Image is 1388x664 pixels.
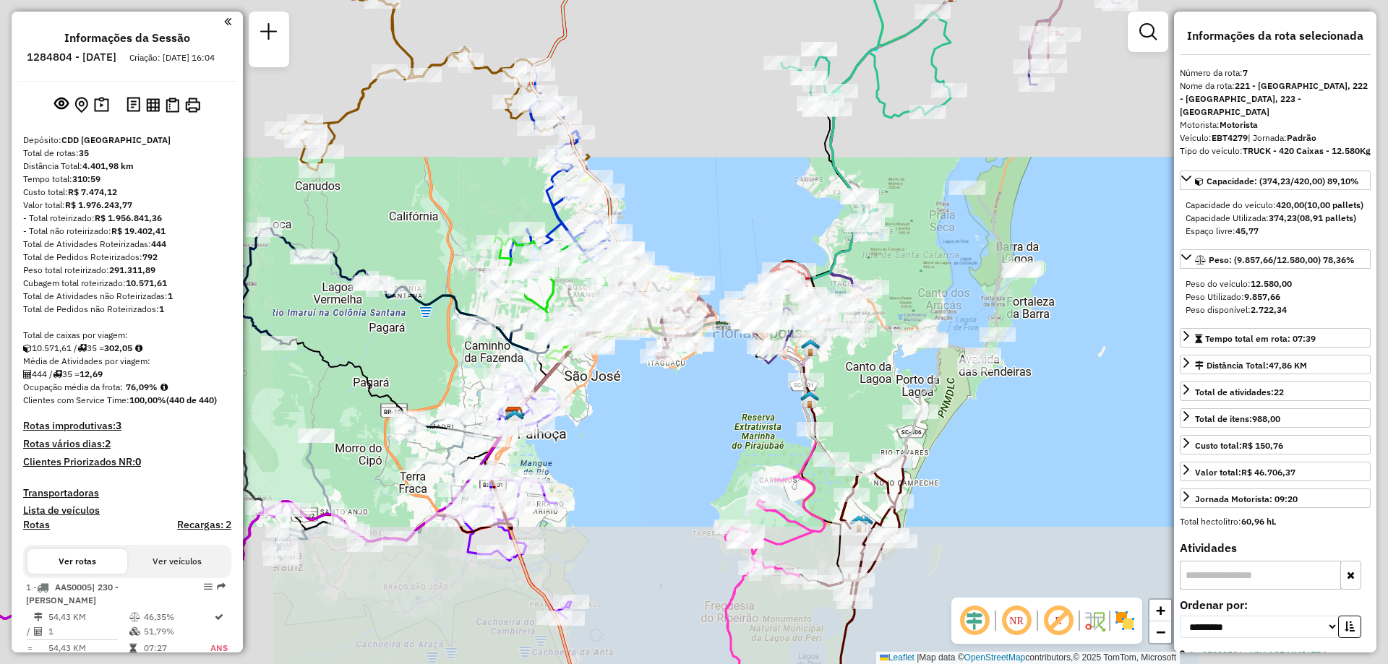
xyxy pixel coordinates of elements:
[23,264,231,277] div: Peso total roteirizado:
[159,303,164,314] strong: 1
[48,641,129,655] td: 54,43 KM
[1186,199,1365,212] div: Capacidade do veículo:
[1304,199,1363,210] strong: (10,00 pallets)
[135,344,142,353] i: Meta Caixas/viagem: 172,72 Diferença: 129,33
[1134,17,1162,46] a: Exibir filtros
[129,613,140,621] i: % de utilização do peso
[1180,462,1371,481] a: Valor total:R$ 46.706,37
[1235,225,1259,236] strong: 45,77
[23,212,231,225] div: - Total roteirizado:
[23,438,231,450] h4: Rotas vários dias:
[23,251,231,264] div: Total de Pedidos Roteirizados:
[23,290,231,303] div: Total de Atividades não Roteirizadas:
[1180,541,1371,555] h4: Atividades
[26,624,33,639] td: /
[23,456,231,468] h4: Clientes Priorizados NR:
[800,390,819,409] img: FAD - Pirajubae
[23,225,231,238] div: - Total não roteirizado:
[999,603,1034,638] span: Ocultar NR
[61,134,171,145] strong: CDD [GEOGRAPHIC_DATA]
[124,94,143,116] button: Logs desbloquear sessão
[1269,212,1297,223] strong: 374,23
[124,51,220,64] div: Criação: [DATE] 16:04
[126,277,167,288] strong: 10.571,61
[1251,278,1292,289] strong: 12.580,00
[151,238,166,249] strong: 444
[917,652,919,663] span: |
[23,186,231,199] div: Custo total:
[1251,304,1287,315] strong: 2.722,34
[1209,254,1355,265] span: Peso: (9.857,66/12.580,00) 78,36%
[210,641,228,655] td: ANS
[68,186,117,197] strong: R$ 7.474,12
[1180,29,1371,43] h4: Informações da rota selecionada
[505,409,524,428] img: 712 UDC Full Palhoça
[142,251,158,262] strong: 792
[1276,199,1304,210] strong: 420,00
[1297,212,1356,223] strong: (08,91 pallets)
[1252,413,1280,424] strong: 988,00
[1195,359,1307,372] div: Distância Total:
[254,17,283,50] a: Nova sessão e pesquisa
[23,277,231,290] div: Cubagem total roteirizado:
[111,225,166,236] strong: R$ 19.402,41
[1244,291,1280,302] strong: 9.857,66
[1156,601,1165,619] span: +
[1180,488,1371,508] a: Jornada Motorista: 09:20
[1186,225,1365,238] div: Espaço livre:
[48,610,129,624] td: 54,43 KM
[1242,440,1283,451] strong: R$ 150,76
[53,370,62,379] i: Total de rotas
[23,160,231,173] div: Distância Total:
[34,627,43,636] i: Total de Atividades
[1186,278,1292,289] span: Peso do veículo:
[64,31,190,45] h4: Informações da Sessão
[1180,66,1371,79] div: Número da rota:
[129,627,140,636] i: % de utilização da cubagem
[23,487,231,499] h4: Transportadoras
[23,394,129,405] span: Clientes com Service Time:
[1269,360,1307,371] span: 47,86 KM
[217,582,226,591] em: Rota exportada
[1205,333,1316,344] span: Tempo total em rota: 07:39
[1180,145,1371,158] div: Tipo do veículo:
[27,549,127,574] button: Ver rotas
[1243,145,1371,156] strong: TRUCK - 420 Caixas - 12.580Kg
[1180,515,1371,528] div: Total hectolitro:
[1113,609,1136,632] img: Exibir/Ocultar setores
[163,95,182,116] button: Visualizar Romaneio
[1180,596,1371,613] label: Ordenar por:
[34,613,43,621] i: Distância Total
[23,344,32,353] i: Cubagem total roteirizado
[1180,272,1371,322] div: Peso: (9.857,66/12.580,00) 78,36%
[48,624,129,639] td: 1
[1186,212,1365,225] div: Capacidade Utilizada:
[65,199,132,210] strong: R$ 1.976.243,77
[104,342,132,353] strong: 302,05
[95,212,162,223] strong: R$ 1.956.841,36
[143,610,210,624] td: 46,35%
[1083,609,1106,632] img: Fluxo de ruas
[1156,623,1165,641] span: −
[166,394,217,405] strong: (440 de 440)
[23,303,231,316] div: Total de Pedidos não Roteirizados:
[1248,132,1316,143] span: | Jornada:
[72,173,100,184] strong: 310:59
[801,338,820,357] img: Ilha Centro
[82,160,134,171] strong: 4.401,98 km
[1180,355,1371,374] a: Distância Total:47,86 KM
[1195,466,1295,479] div: Valor total:
[72,94,91,116] button: Centralizar mapa no depósito ou ponto de apoio
[26,641,33,655] td: =
[1243,67,1248,78] strong: 7
[23,519,50,531] h4: Rotas
[55,582,92,592] span: AAS0005
[1180,79,1371,118] div: Nome da rota:
[1195,387,1284,397] span: Total de atividades:
[1180,131,1371,145] div: Veículo:
[168,290,173,301] strong: 1
[1195,439,1283,452] div: Custo total:
[23,147,231,160] div: Total de rotas:
[1195,413,1280,426] div: Total de itens:
[1180,171,1371,190] a: Capacidade: (374,23/420,00) 89,10%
